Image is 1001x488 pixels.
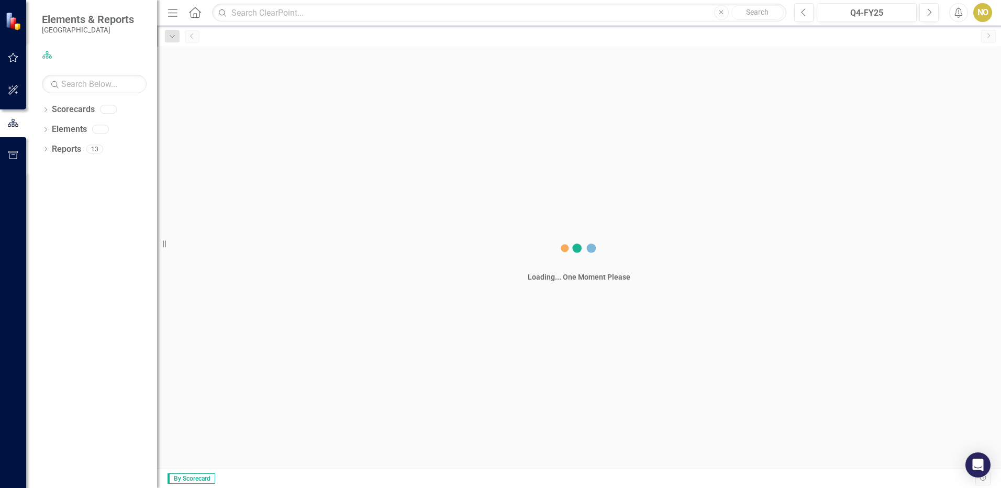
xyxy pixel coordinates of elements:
a: Elements [52,124,87,136]
button: Search [731,5,784,20]
a: Scorecards [52,104,95,116]
small: [GEOGRAPHIC_DATA] [42,26,134,34]
a: Reports [52,143,81,156]
div: Loading... One Moment Please [528,272,630,282]
input: Search ClearPoint... [212,4,786,22]
span: Search [746,8,769,16]
span: Elements & Reports [42,13,134,26]
div: Q4-FY25 [820,7,913,19]
div: 13 [86,145,103,153]
span: By Scorecard [168,473,215,484]
img: ClearPoint Strategy [5,12,24,30]
button: NO [973,3,992,22]
input: Search Below... [42,75,147,93]
div: Open Intercom Messenger [965,452,991,478]
button: Q4-FY25 [817,3,917,22]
